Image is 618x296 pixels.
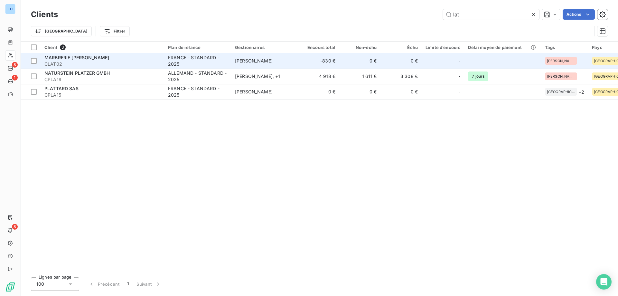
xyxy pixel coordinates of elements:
div: TH [5,4,15,14]
span: [PERSON_NAME] [547,74,575,78]
div: FRANCE - STANDARD - 2025 [168,54,227,67]
td: 0 € [380,84,422,100]
div: Encours total [302,45,335,50]
span: [PERSON_NAME] [547,59,575,63]
span: 7 jours [468,72,488,81]
span: [GEOGRAPHIC_DATA] [547,90,575,94]
button: Actions [563,9,595,20]
span: CPLA15 [44,92,160,98]
span: - [458,89,460,95]
span: [PERSON_NAME] [235,89,273,94]
td: 1 611 € [339,69,380,84]
div: Échu [384,45,418,50]
button: [GEOGRAPHIC_DATA] [31,26,92,36]
span: + 2 [578,89,584,95]
img: Logo LeanPay [5,282,15,292]
span: [PERSON_NAME] [235,58,273,63]
td: 0 € [339,84,380,100]
span: 3 [60,44,66,50]
div: [PERSON_NAME] , + 1 [235,73,294,80]
div: Gestionnaires [235,45,294,50]
div: Plan de relance [168,45,227,50]
td: 0 € [380,53,422,69]
span: - [458,73,460,80]
span: 1 [127,281,129,287]
h3: Clients [31,9,58,20]
span: MARBRERIE [PERSON_NAME] [44,55,109,60]
span: 1 [12,75,18,81]
div: Limite d’encours [426,45,460,50]
div: FRANCE - STANDARD - 2025 [168,85,227,98]
div: Open Intercom Messenger [596,274,612,290]
button: 1 [123,277,133,291]
div: Tags [545,45,584,50]
td: -830 € [298,53,339,69]
div: Délai moyen de paiement [468,45,537,50]
button: Précédent [84,277,123,291]
td: 0 € [298,84,339,100]
span: 100 [36,281,44,287]
td: 4 918 € [298,69,339,84]
button: Filtrer [100,26,129,36]
span: Client [44,45,57,50]
span: 8 [12,224,18,230]
td: 0 € [339,53,380,69]
span: CLAT02 [44,61,160,67]
div: Non-échu [343,45,377,50]
div: ALLEMAND - STANDARD - 2025 [168,70,227,83]
td: 3 308 € [380,69,422,84]
span: 8 [12,62,18,68]
span: PLATTARD SAS [44,86,79,91]
button: Suivant [133,277,165,291]
span: CPLA19 [44,76,160,83]
input: Rechercher [443,9,539,20]
span: - [458,58,460,64]
span: NATURSTEIN PLATZER GMBH [44,70,110,76]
